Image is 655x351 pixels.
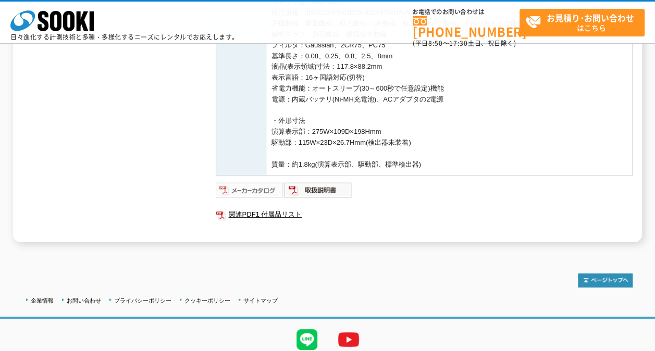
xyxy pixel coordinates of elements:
a: [PHONE_NUMBER] [413,16,520,37]
span: 17:30 [449,39,468,48]
a: プライバシーポリシー [114,297,171,304]
a: お問い合わせ [67,297,101,304]
span: お電話でのお問い合わせは [413,9,520,15]
img: メーカーカタログ [216,182,284,198]
img: トップページへ [578,273,633,287]
a: お見積り･お問い合わせはこちら [520,9,645,36]
a: メーカーカタログ [216,189,284,197]
a: サイトマップ [243,297,278,304]
span: はこちら [525,9,644,35]
strong: お見積り･お問い合わせ [547,11,634,24]
a: 関連PDF1 付属品リスト [216,208,633,221]
a: 企業情報 [31,297,54,304]
a: 取扱説明書 [284,189,352,197]
a: クッキーポリシー [184,297,230,304]
span: 8:50 [428,39,443,48]
img: 取扱説明書 [284,182,352,198]
span: (平日 ～ 土日、祝日除く) [413,39,516,48]
p: 日々進化する計測技術と多種・多様化するニーズにレンタルでお応えします。 [10,34,239,40]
